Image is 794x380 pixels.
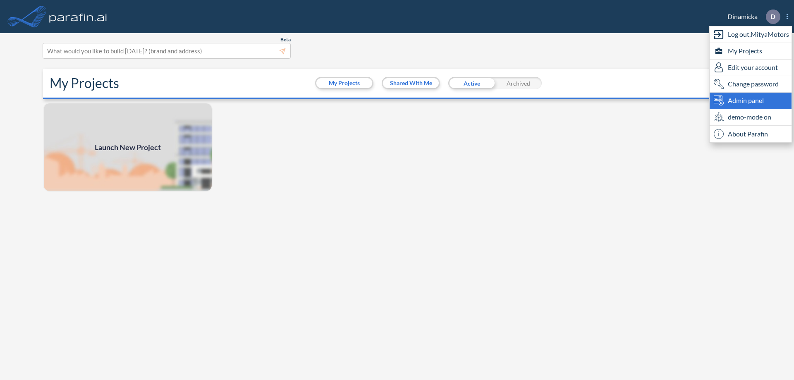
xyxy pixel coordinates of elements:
span: Change password [728,79,779,89]
div: About Parafin [710,126,792,142]
img: add [43,103,213,192]
span: My Projects [728,46,762,56]
a: Launch New Project [43,103,213,192]
button: Shared With Me [383,78,439,88]
span: About Parafin [728,129,768,139]
div: Archived [495,77,542,89]
div: Active [448,77,495,89]
div: Dinamicka [715,10,788,24]
span: Launch New Project [95,142,161,153]
div: My Projects [710,43,792,60]
span: demo-mode on [728,112,771,122]
span: Admin panel [728,96,764,105]
div: Log out [710,26,792,43]
span: Log out, MityaMotors [728,29,789,39]
button: My Projects [316,78,372,88]
p: D [770,13,775,20]
div: Change password [710,76,792,93]
h2: My Projects [50,75,119,91]
div: Edit user [710,60,792,76]
img: logo [48,8,109,25]
div: Admin panel [710,93,792,109]
span: Edit your account [728,62,778,72]
span: Beta [280,36,291,43]
div: demo-mode on [710,109,792,126]
span: i [714,129,724,139]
